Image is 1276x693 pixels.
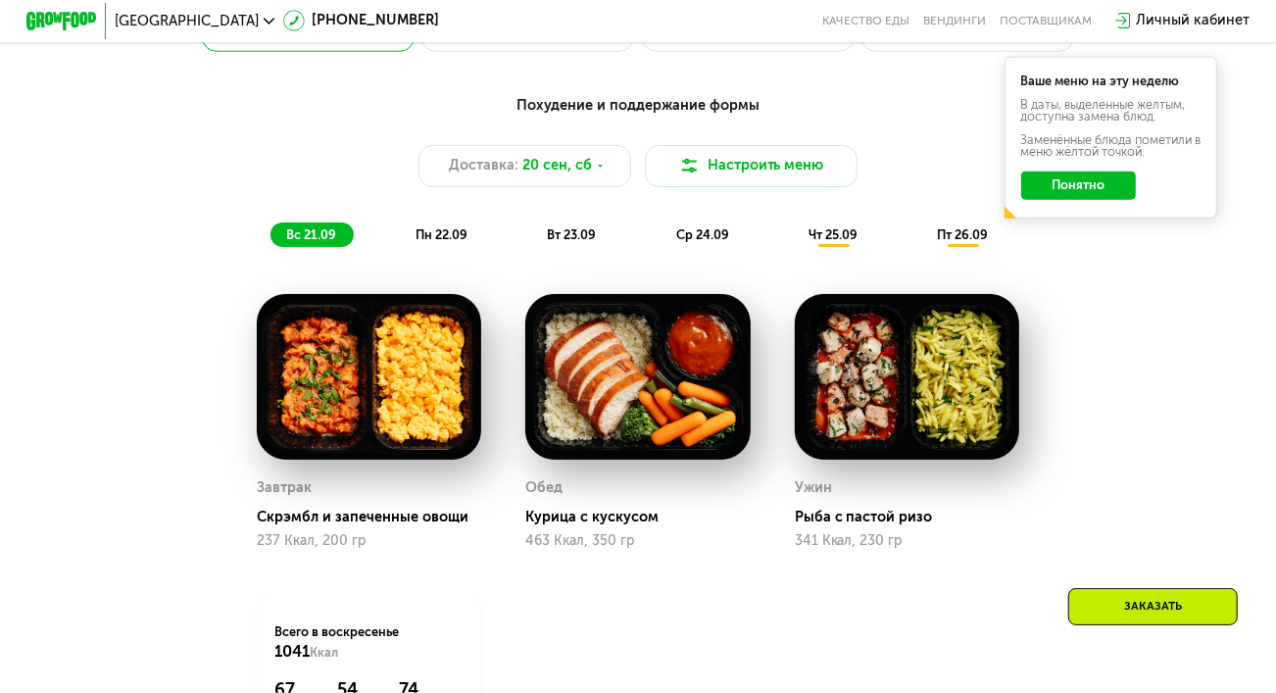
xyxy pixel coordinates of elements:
[1021,99,1202,124] div: В даты, выделенные желтым, доступна замена блюд.
[257,508,496,525] div: Скрэмбл и запеченные овощи
[1136,10,1250,31] div: Личный кабинет
[416,227,467,242] span: пн 22.09
[257,533,481,549] div: 237 Ккал, 200 гр
[809,227,858,242] span: чт 25.09
[274,642,310,661] span: 1041
[822,14,909,27] a: Качество еды
[795,474,832,501] div: Ужин
[1021,134,1202,159] div: Заменённые блюда пометили в меню жёлтой точкой.
[286,227,336,242] span: вс 21.09
[114,94,1163,117] div: Похудение и поддержание формы
[645,145,858,187] button: Настроить меню
[1021,172,1136,200] button: Понятно
[449,155,518,176] span: Доставка:
[257,474,312,501] div: Завтрак
[274,623,464,663] div: Всего в воскресенье
[1068,588,1238,625] div: Заказать
[525,474,563,501] div: Обед
[1021,75,1202,88] div: Ваше меню на эту неделю
[795,508,1034,525] div: Рыба с пастой ризо
[676,227,729,242] span: ср 24.09
[937,227,988,242] span: пт 26.09
[525,533,750,549] div: 463 Ккал, 350 гр
[116,14,260,27] span: [GEOGRAPHIC_DATA]
[795,533,1019,549] div: 341 Ккал, 230 гр
[923,14,986,27] a: Вендинги
[283,10,439,31] a: [PHONE_NUMBER]
[525,508,764,525] div: Курица с кускусом
[310,645,338,660] span: Ккал
[547,227,596,242] span: вт 23.09
[1001,14,1093,27] div: поставщикам
[522,155,592,176] span: 20 сен, сб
